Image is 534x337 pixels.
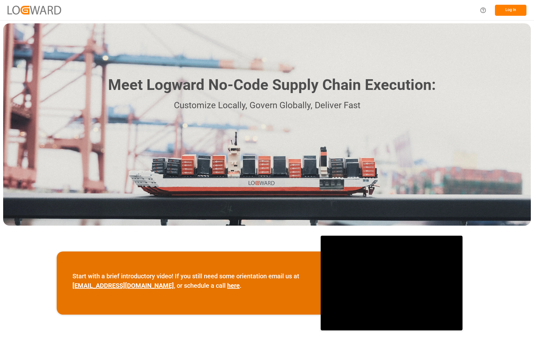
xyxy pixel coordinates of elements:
a: here [227,282,240,289]
h1: Meet Logward No-Code Supply Chain Execution: [108,74,436,96]
p: Customize Locally, Govern Globally, Deliver Fast [99,98,436,113]
button: Help Center [476,3,490,17]
button: Log In [495,5,526,16]
img: Logward_new_orange.png [8,6,61,14]
p: Start with a brief introductory video! If you still need some orientation email us at , or schedu... [72,271,305,290]
a: [EMAIL_ADDRESS][DOMAIN_NAME] [72,282,174,289]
